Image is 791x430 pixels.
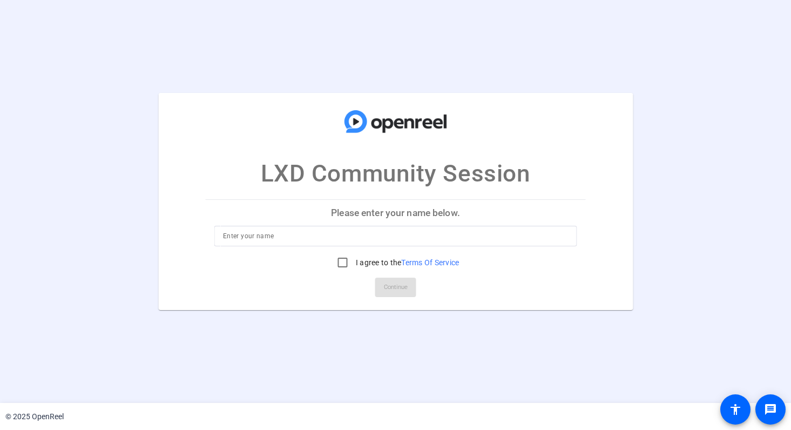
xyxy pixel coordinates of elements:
p: LXD Community Session [261,156,531,191]
p: Please enter your name below. [206,200,585,226]
mat-icon: message [764,403,777,416]
img: company-logo [342,104,450,139]
mat-icon: accessibility [729,403,742,416]
input: Enter your name [223,230,568,243]
a: Terms Of Service [401,258,459,267]
div: © 2025 OpenReel [5,411,64,422]
label: I agree to the [354,257,459,268]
